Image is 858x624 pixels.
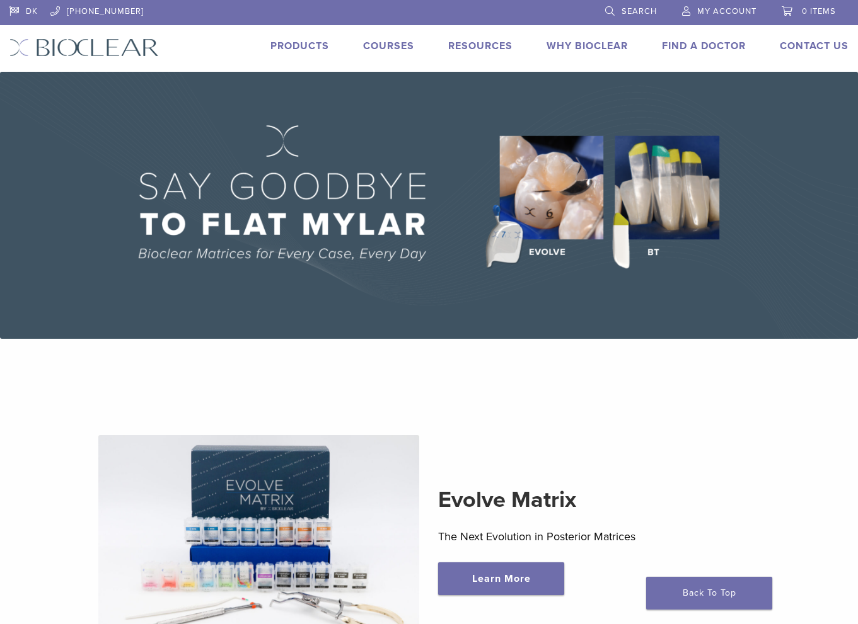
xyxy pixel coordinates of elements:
[448,40,513,52] a: Resources
[438,485,760,515] h2: Evolve Matrix
[697,6,757,16] span: My Account
[780,40,849,52] a: Contact Us
[662,40,746,52] a: Find A Doctor
[270,40,329,52] a: Products
[438,562,564,595] a: Learn More
[438,527,760,546] p: The Next Evolution in Posterior Matrices
[646,577,772,610] a: Back To Top
[363,40,414,52] a: Courses
[802,6,836,16] span: 0 items
[547,40,628,52] a: Why Bioclear
[9,38,159,57] img: Bioclear
[622,6,657,16] span: Search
